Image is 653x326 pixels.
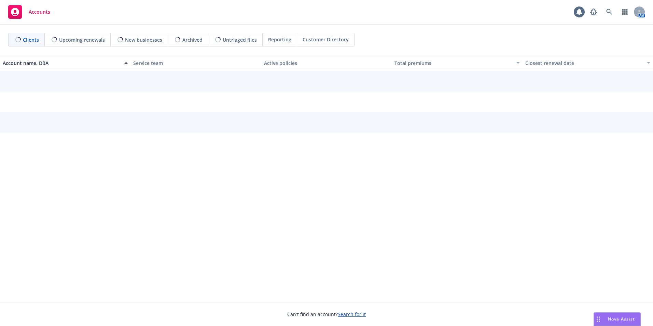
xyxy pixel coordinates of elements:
button: Service team [130,55,261,71]
span: Can't find an account? [287,311,366,318]
button: Active policies [261,55,392,71]
span: Archived [182,36,203,43]
span: Upcoming renewals [59,36,105,43]
span: Customer Directory [303,36,349,43]
a: Search [602,5,616,19]
a: Search for it [338,311,366,317]
span: Accounts [29,9,50,15]
span: Reporting [268,36,291,43]
div: Active policies [264,59,389,67]
div: Account name, DBA [3,59,120,67]
span: Untriaged files [223,36,257,43]
div: Closest renewal date [525,59,643,67]
a: Switch app [618,5,632,19]
a: Accounts [5,2,53,22]
a: Report a Bug [587,5,600,19]
span: Nova Assist [608,316,635,322]
span: Clients [23,36,39,43]
div: Total premiums [394,59,512,67]
div: Drag to move [594,313,602,326]
div: Service team [133,59,258,67]
button: Nova Assist [594,312,641,326]
button: Closest renewal date [523,55,653,71]
span: New businesses [125,36,162,43]
button: Total premiums [392,55,522,71]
